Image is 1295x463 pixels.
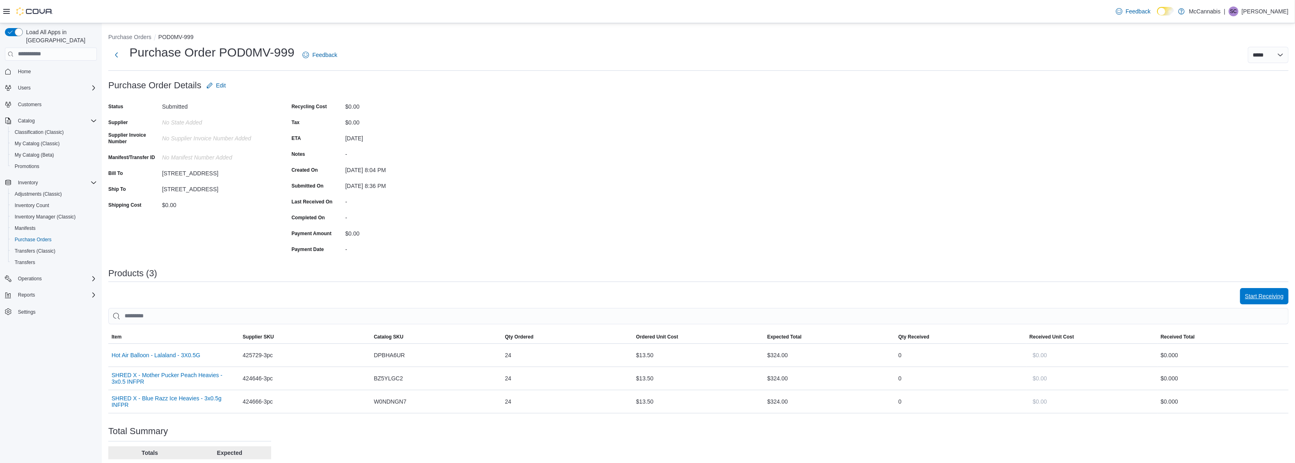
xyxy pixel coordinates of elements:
div: Submitted [162,100,271,110]
p: Expected [191,449,268,457]
div: $0.00 [345,100,454,110]
a: My Catalog (Classic) [11,139,63,149]
a: Adjustments (Classic) [11,189,65,199]
span: Received Unit Cost [1030,334,1074,340]
span: Supplier SKU [243,334,274,340]
span: My Catalog (Classic) [11,139,97,149]
a: Transfers [11,258,38,267]
label: Tax [291,119,300,126]
button: Start Receiving [1240,288,1288,304]
span: $0.00 [1033,374,1047,382]
button: Supplier SKU [239,330,370,343]
span: Transfers [15,259,35,266]
span: Catalog [18,118,35,124]
label: Submitted On [291,183,324,189]
button: Inventory [2,177,100,188]
span: Feedback [312,51,337,59]
button: Item [108,330,239,343]
button: Inventory [15,178,41,188]
span: Inventory Manager (Classic) [11,212,97,222]
div: [DATE] 8:36 PM [345,179,454,189]
nav: An example of EuiBreadcrumbs [108,33,1288,43]
button: Home [2,66,100,77]
button: Transfers [8,257,100,268]
span: Users [15,83,97,93]
span: Transfers (Classic) [15,248,55,254]
span: Purchase Orders [15,236,52,243]
span: Reports [18,292,35,298]
span: Transfers [11,258,97,267]
span: Ordered Unit Cost [636,334,678,340]
span: Adjustments (Classic) [11,189,97,199]
h3: Products (3) [108,269,157,278]
span: Catalog SKU [374,334,403,340]
button: Catalog SKU [370,330,502,343]
button: SHRED X - Mother Pucker Peach Heavies - 3x0.5 INFPR [112,372,236,385]
div: 24 [502,370,633,387]
button: SHRED X - Blue Razz Ice Heavies - 3x0.5g INFPR [112,395,236,408]
div: $0.00 [345,227,454,237]
h1: Purchase Order POD0MV-999 [129,44,294,61]
a: Purchase Orders [11,235,55,245]
span: Edit [216,81,226,90]
div: No State added [162,116,271,126]
div: - [345,211,454,221]
button: Transfers (Classic) [8,245,100,257]
button: Promotions [8,161,100,172]
div: $324.00 [764,347,895,363]
span: Load All Apps in [GEOGRAPHIC_DATA] [23,28,97,44]
span: Settings [15,306,97,317]
button: Hot Air Balloon - Lalaland - 3X0.5G [112,352,200,358]
button: Settings [2,306,100,317]
span: Received Total [1161,334,1195,340]
a: Transfers (Classic) [11,246,59,256]
button: My Catalog (Beta) [8,149,100,161]
span: W0NDNGN7 [374,397,406,406]
button: Inventory Count [8,200,100,211]
div: $13.50 [633,393,764,410]
span: Inventory [15,178,97,188]
div: [DATE] 8:04 PM [345,164,454,173]
span: $0.00 [1033,351,1047,359]
span: Customers [15,99,97,109]
span: Catalog [15,116,97,126]
div: [STREET_ADDRESS] [162,167,271,177]
a: Classification (Classic) [11,127,67,137]
span: Settings [18,309,35,315]
span: BZ5YLGC2 [374,373,403,383]
span: Users [18,85,31,91]
label: Payment Amount [291,230,331,237]
a: Home [15,67,34,76]
a: Feedback [1113,3,1154,20]
button: Inventory Manager (Classic) [8,211,100,223]
button: Edit [203,77,229,94]
div: 24 [502,393,633,410]
label: Supplier Invoice Number [108,132,159,145]
label: Supplier [108,119,128,126]
button: POD0MV-999 [158,34,193,40]
div: - [345,243,454,253]
span: Classification (Classic) [15,129,64,135]
button: Qty Received [895,330,1026,343]
span: Expected Total [767,334,802,340]
button: Next [108,47,125,63]
span: Reports [15,290,97,300]
button: Ordered Unit Cost [633,330,764,343]
span: Inventory Count [11,201,97,210]
span: My Catalog (Classic) [15,140,60,147]
span: Inventory Manager (Classic) [15,214,76,220]
a: Promotions [11,162,43,171]
div: [STREET_ADDRESS] [162,183,271,192]
button: Reports [15,290,38,300]
h3: Purchase Order Details [108,81,202,90]
span: Home [15,66,97,76]
span: Promotions [11,162,97,171]
span: Purchase Orders [11,235,97,245]
button: Adjustments (Classic) [8,188,100,200]
button: Received Unit Cost [1026,330,1157,343]
div: $0.00 [345,116,454,126]
button: Operations [15,274,45,284]
button: Purchase Orders [8,234,100,245]
p: [PERSON_NAME] [1242,7,1288,16]
div: Steven Comeau [1229,7,1238,16]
